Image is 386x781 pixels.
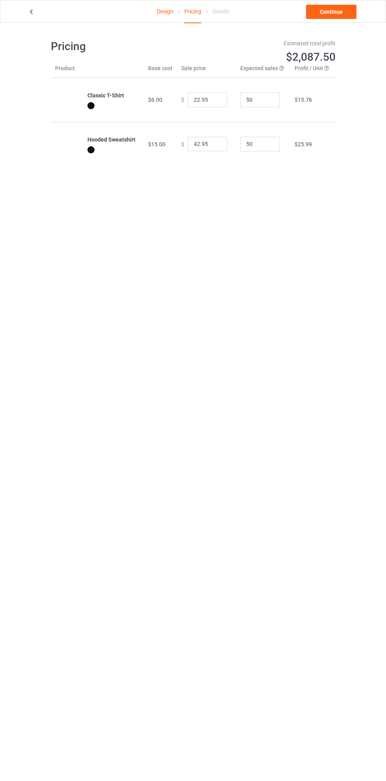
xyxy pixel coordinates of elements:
[213,0,229,22] div: Details
[148,141,165,147] span: $15.00
[181,141,184,147] span: $
[286,50,336,63] span: $2,087.50
[144,64,177,78] th: Base cost
[148,97,162,103] span: $6.00
[306,5,356,19] a: Continue
[51,64,83,78] th: Product
[87,136,135,143] b: Hooded Sweatshirt
[51,39,188,54] h1: Pricing
[295,97,312,103] span: $15.76
[236,64,290,78] th: Expected sales
[157,0,173,22] a: Design
[87,92,124,99] b: Classic T-Shirt
[181,97,184,103] span: $
[184,0,201,23] div: Pricing
[290,64,335,78] th: Profit / Unit
[177,64,236,78] th: Sale price
[199,39,336,47] div: Estimated total profit
[295,141,312,147] span: $25.99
